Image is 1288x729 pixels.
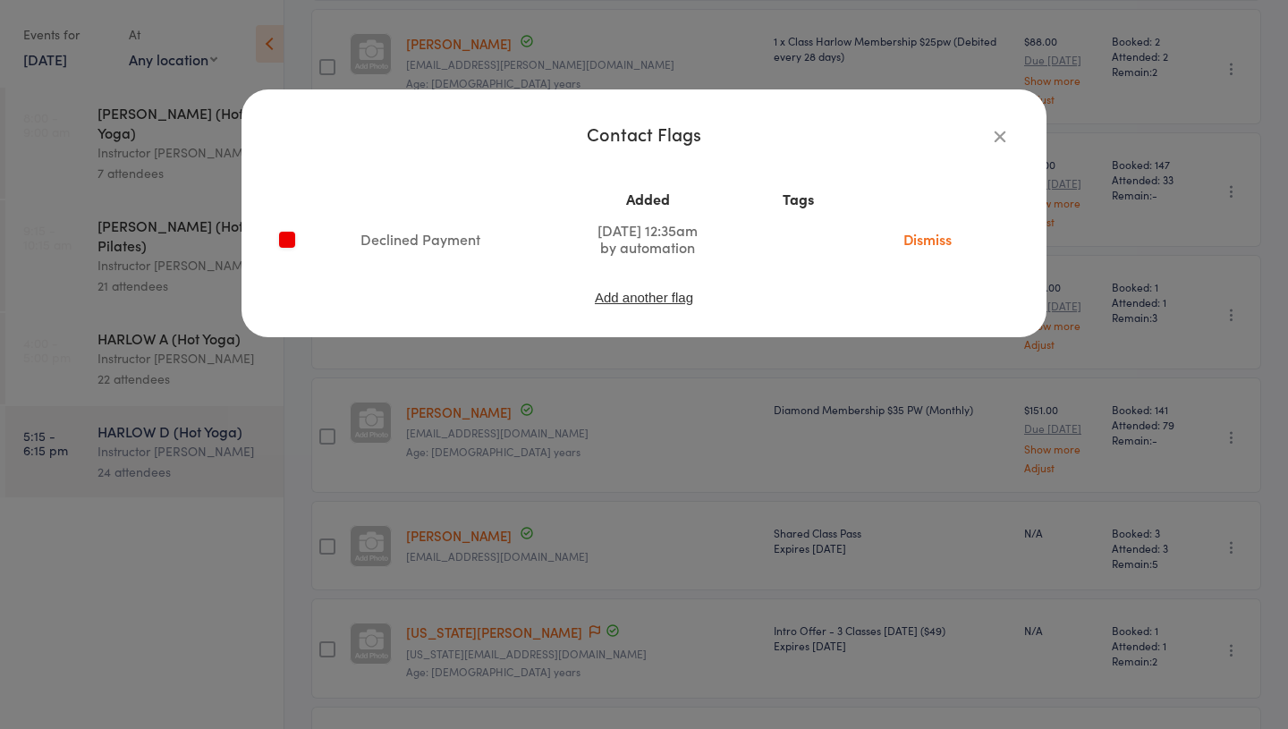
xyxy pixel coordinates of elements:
[890,229,965,249] a: Dismiss this flag
[543,183,753,215] th: Added
[593,290,695,305] button: Add another flag
[309,231,532,248] div: Declined Payment
[277,125,1011,142] div: Contact Flags
[753,183,844,215] th: Tags
[543,215,753,263] td: [DATE] 12:35am by automation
